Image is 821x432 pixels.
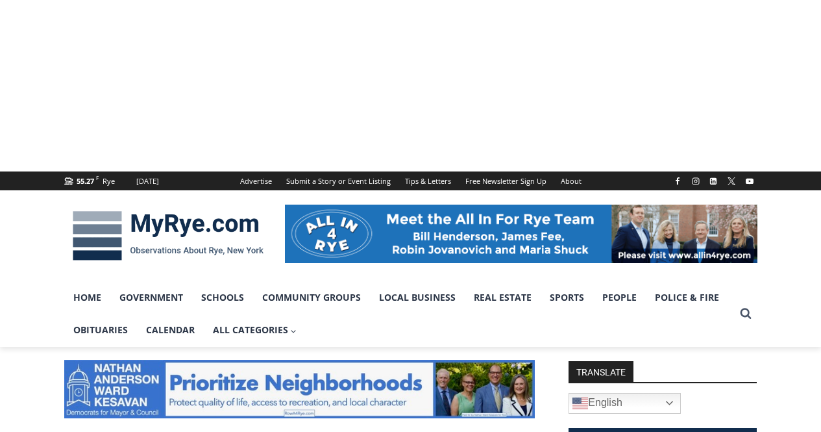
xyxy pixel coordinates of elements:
a: Instagram [688,173,704,189]
span: 55.27 [77,176,94,186]
a: Community Groups [253,281,370,314]
a: Government [110,281,192,314]
img: en [572,396,588,411]
div: Rye [103,175,115,187]
a: Police & Fire [646,281,728,314]
a: People [593,281,646,314]
a: Home [64,281,110,314]
a: Schools [192,281,253,314]
span: F [96,174,99,181]
a: Submit a Story or Event Listing [279,172,398,190]
a: Linkedin [705,173,721,189]
strong: TRANSLATE [569,361,633,382]
a: Facebook [670,173,685,189]
a: All Categories [204,314,306,346]
a: YouTube [742,173,757,189]
nav: Primary Navigation [64,281,734,347]
a: English [569,393,681,414]
a: Local Business [370,281,465,314]
a: Real Estate [465,281,541,314]
img: All in for Rye [285,205,757,263]
a: X [724,173,739,189]
a: Sports [541,281,593,314]
a: Free Newsletter Sign Up [458,172,554,190]
a: Calendar [137,314,204,346]
div: [DATE] [136,175,159,187]
a: Advertise [233,172,279,190]
a: Obituaries [64,314,137,346]
a: Tips & Letters [398,172,458,190]
button: View Search Form [734,302,757,325]
img: MyRye.com [64,202,272,270]
nav: Secondary Navigation [233,172,589,190]
a: About [554,172,589,190]
span: All Categories [213,323,297,337]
